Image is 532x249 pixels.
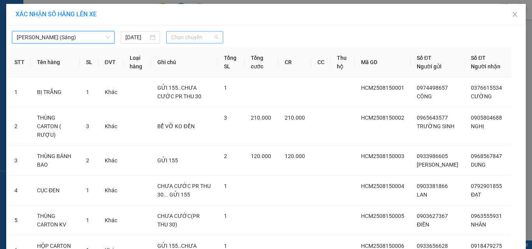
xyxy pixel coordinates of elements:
span: 0792901855 [471,183,502,189]
th: Ghi chú [151,47,217,77]
span: 1 [224,85,227,91]
td: THÙNG CARTON KV [31,205,80,235]
span: Người gửi [417,63,442,70]
span: 120.000 [251,153,271,159]
span: CR : [6,51,18,59]
td: 5 [8,205,31,235]
th: CC [311,47,331,77]
span: CHƯA CƯỚC PR THU 30... GỬI 155 [157,183,211,198]
span: 0903381866 [417,183,448,189]
span: 1 [224,213,227,219]
span: NHÂN [471,221,486,228]
td: Khác [99,176,123,205]
span: 2 [86,157,89,164]
td: 3 [8,146,31,176]
td: Khác [99,77,123,107]
span: 210.000 [251,115,271,121]
span: HCM2508150003 [361,153,404,159]
span: [PERSON_NAME] [417,162,458,168]
span: 0918479275 [471,243,502,249]
th: Loại hàng [123,47,151,77]
td: Khác [99,146,123,176]
span: HCM2508150001 [361,85,404,91]
span: GỬI 155..CHƯA CƯỚC PR THU 30 [157,85,201,99]
span: Gửi: [7,7,19,15]
span: 0903627367 [417,213,448,219]
span: Số ĐT [417,55,432,61]
td: THÙNG CARTON ( RƯỢU) [31,107,80,146]
span: Chọn chuyến [171,31,219,43]
div: 02866815379 [7,33,69,44]
span: LAN [417,192,427,198]
button: Close [504,4,526,26]
td: Khác [99,107,123,146]
span: ĐẠT [471,192,481,198]
span: BỂ VỠ KO ĐỀN [157,123,194,129]
span: 0376615534 [471,85,502,91]
span: 1 [224,243,227,249]
span: 120.000 [285,153,305,159]
div: 0977642164 [74,35,137,45]
span: HCM2508150004 [361,183,404,189]
span: Hồ Chí Minh - Phan Rang (Sáng) [17,31,110,43]
th: Tên hàng [31,47,80,77]
span: 0965643577 [417,115,448,121]
div: [PERSON_NAME] [7,7,69,24]
span: 0963555931 [471,213,502,219]
input: 15/08/2025 [125,33,148,42]
th: STT [8,47,31,77]
th: Tổng cước [245,47,279,77]
th: ĐVT [99,47,123,77]
span: CƯỜNG [471,93,492,99]
span: 1 [86,89,89,95]
span: HCM2508150005 [361,213,404,219]
span: NGHỊ [471,123,484,129]
td: THÙNG BÁNH BAO [31,146,80,176]
span: 2 [224,153,227,159]
div: THUẬN [74,25,137,35]
td: 2 [8,107,31,146]
span: 0974498657 [417,85,448,91]
span: Người nhận [471,63,500,70]
td: 4 [8,176,31,205]
span: HCM2508150002 [361,115,404,121]
td: 1 [8,77,31,107]
span: 210.000 [285,115,305,121]
span: ĐIỀN [417,221,429,228]
span: 1 [86,187,89,193]
span: HCM2508150006 [361,243,404,249]
td: Khác [99,205,123,235]
span: GỬI 155 [157,157,178,164]
th: Mã GD [355,47,410,77]
span: close [512,11,518,17]
span: 3 [224,115,227,121]
div: VP [PERSON_NAME] [74,7,137,25]
th: Thu hộ [331,47,355,77]
th: SL [80,47,99,77]
span: 0968567847 [471,153,502,159]
td: BỊ TRẮNG [31,77,80,107]
td: CỤC ĐEN [31,176,80,205]
span: 0933986605 [417,153,448,159]
span: Nhận: [74,7,93,16]
span: XÁC NHẬN SỐ HÀNG LÊN XE [16,10,97,18]
div: 50.000 [6,50,70,59]
span: 0905804688 [471,115,502,121]
span: CÔNG [417,93,432,99]
th: CR [278,47,311,77]
span: Số ĐT [471,55,486,61]
div: CTY NHẤT LONG [7,24,69,33]
span: 0933656628 [417,243,448,249]
span: CHƯA CƯỚC(PR THU 30) [157,213,200,228]
span: 3 [86,123,89,129]
span: 1 [224,183,227,189]
span: TRƯỜNG SINH [417,123,454,129]
span: DUNG [471,162,486,168]
span: 1 [86,217,89,223]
